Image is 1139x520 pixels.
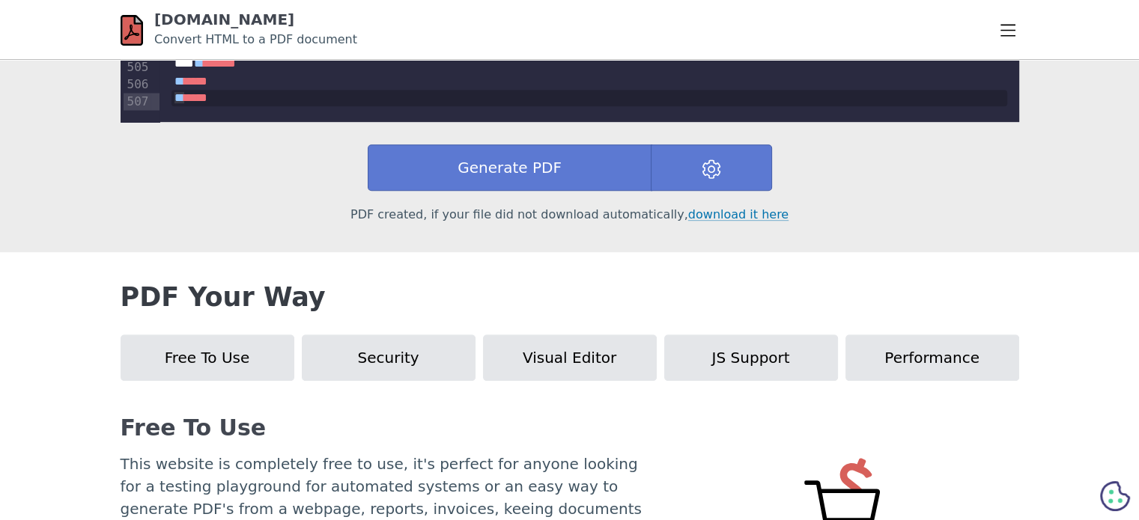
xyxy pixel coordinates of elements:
[483,334,657,381] button: Visual Editor
[165,349,250,367] span: Free To Use
[124,58,151,76] div: 505
[711,349,789,367] span: JS Support
[121,334,294,381] button: Free To Use
[121,415,1019,441] h3: Free To Use
[664,334,838,381] button: JS Support
[1100,481,1130,511] svg: Cookie Preferences
[688,207,789,221] a: download it here
[154,10,294,28] a: [DOMAIN_NAME]
[845,334,1019,381] button: Performance
[154,32,357,46] small: Convert HTML to a PDF document
[884,349,979,367] span: Performance
[368,144,652,191] button: Generate PDF
[121,282,1019,312] h2: PDF Your Way
[124,76,151,93] div: 506
[523,349,616,367] span: Visual Editor
[302,334,476,381] button: Security
[121,206,1019,224] p: PDF created, if your file did not download automatically,
[121,13,143,47] img: html-pdf.net
[124,93,151,110] div: 507
[357,349,419,367] span: Security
